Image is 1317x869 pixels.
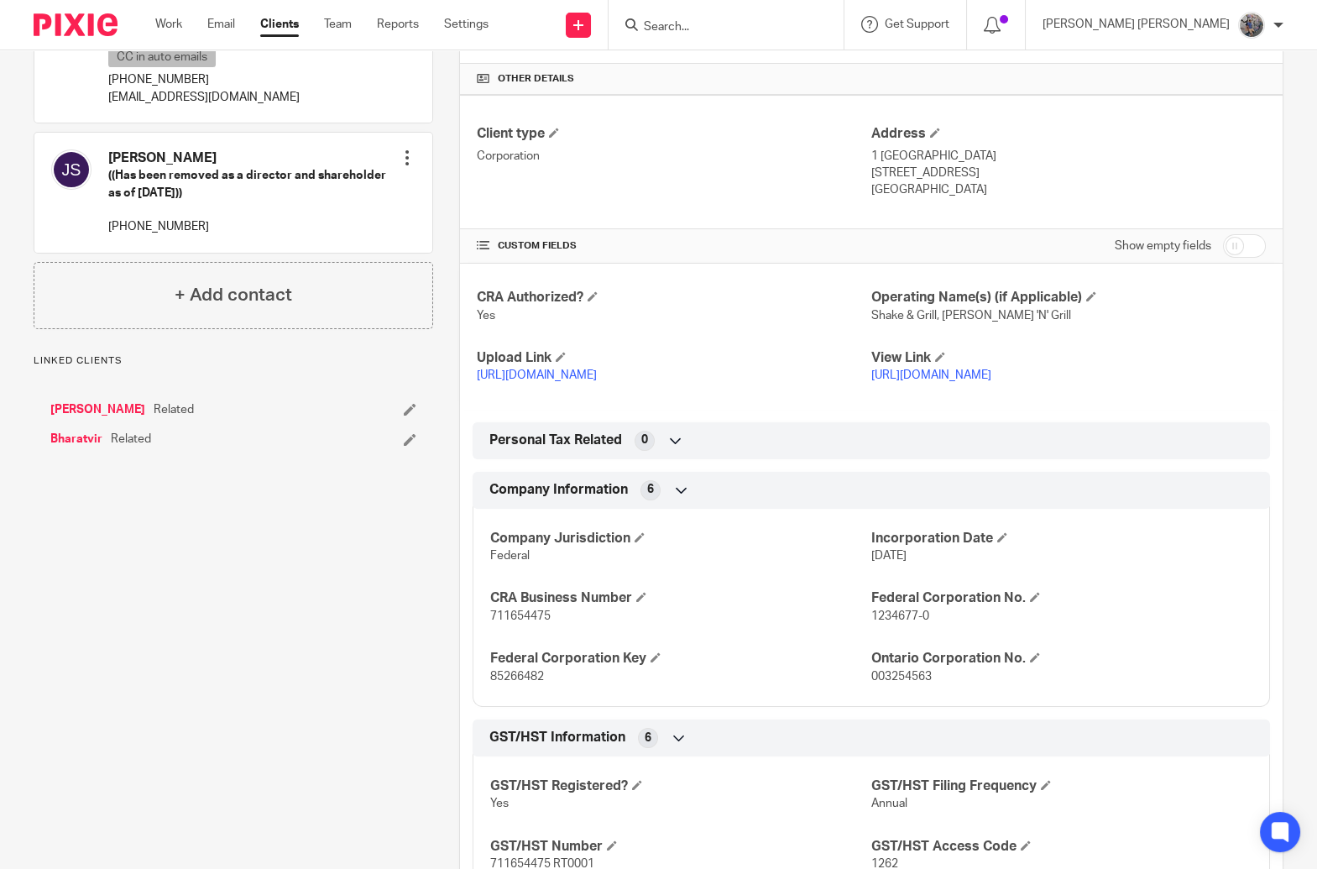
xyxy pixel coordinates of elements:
img: svg%3E [51,149,91,190]
h4: Address [871,125,1266,143]
label: Show empty fields [1115,238,1211,254]
a: Work [155,16,182,33]
h4: Company Jurisdiction [490,530,871,547]
p: [STREET_ADDRESS] [871,165,1266,181]
span: Personal Tax Related [489,432,622,449]
p: [EMAIL_ADDRESS][DOMAIN_NAME] [108,89,300,106]
p: Corporation [477,148,871,165]
span: Shake & Grill, [PERSON_NAME] 'N' Grill [871,310,1071,322]
h4: GST/HST Number [490,838,871,856]
img: Pixie [34,13,118,36]
a: [URL][DOMAIN_NAME] [871,369,991,381]
span: 711654475 [490,610,551,622]
span: 85266482 [490,671,544,683]
a: Email [207,16,235,33]
p: 1 [GEOGRAPHIC_DATA] [871,148,1266,165]
span: 0 [641,432,648,448]
a: Reports [377,16,419,33]
a: Team [324,16,352,33]
a: Clients [260,16,299,33]
span: Related [111,431,151,448]
span: [DATE] [871,550,907,562]
img: 20160912_191538.jpg [1238,12,1265,39]
p: Linked clients [34,354,433,368]
h4: [PERSON_NAME] [108,149,399,167]
p: [GEOGRAPHIC_DATA] [871,181,1266,198]
span: Yes [477,310,495,322]
h4: GST/HST Filing Frequency [871,777,1252,795]
h4: GST/HST Access Code [871,838,1252,856]
h4: GST/HST Registered? [490,777,871,795]
span: Yes [490,798,509,809]
p: [PHONE_NUMBER] [108,218,399,235]
a: [URL][DOMAIN_NAME] [477,369,597,381]
h4: + Add contact [175,282,292,308]
h4: CRA Authorized? [477,289,871,306]
a: Bharatvir [50,431,102,448]
span: 6 [645,730,651,746]
span: Other details [498,72,574,86]
span: Related [154,401,194,418]
h4: Federal Corporation No. [871,589,1252,607]
h4: CRA Business Number [490,589,871,607]
span: Federal [490,550,530,562]
span: Company Information [489,481,628,499]
h4: Operating Name(s) (if Applicable) [871,289,1266,306]
h4: View Link [871,349,1266,367]
h4: Federal Corporation Key [490,650,871,667]
span: GST/HST Information [489,729,625,746]
a: [PERSON_NAME] [50,401,145,418]
span: Annual [871,798,907,809]
h4: CUSTOM FIELDS [477,239,871,253]
h4: Incorporation Date [871,530,1252,547]
h4: Ontario Corporation No. [871,650,1252,667]
h4: Upload Link [477,349,871,367]
span: Get Support [885,18,949,30]
h4: Client type [477,125,871,143]
p: [PERSON_NAME] [PERSON_NAME] [1043,16,1230,33]
span: 003254563 [871,671,932,683]
h5: ((Has been removed as a director and shareholder as of [DATE])) [108,167,399,202]
p: [PHONE_NUMBER] [108,71,300,88]
input: Search [642,20,793,35]
span: 1234677-0 [871,610,929,622]
p: CC in auto emails [108,46,216,67]
span: 6 [647,481,654,498]
a: Settings [444,16,489,33]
